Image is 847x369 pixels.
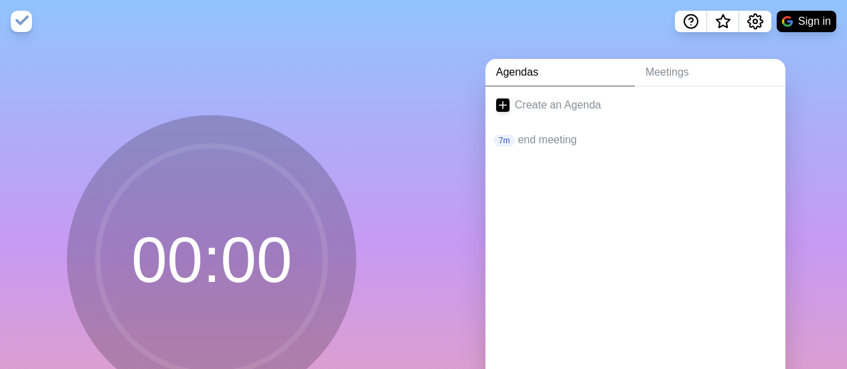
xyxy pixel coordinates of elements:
[635,59,785,86] a: Meetings
[675,11,707,32] button: Help
[493,135,516,147] p: 7m
[777,11,836,32] button: Sign in
[707,11,739,32] button: What’s new
[782,16,793,27] img: google logo
[518,132,774,148] p: end meeting
[485,86,785,124] a: Create an Agenda
[11,11,32,32] img: timeblocks logo
[739,11,771,32] button: Settings
[485,59,635,86] a: Agendas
